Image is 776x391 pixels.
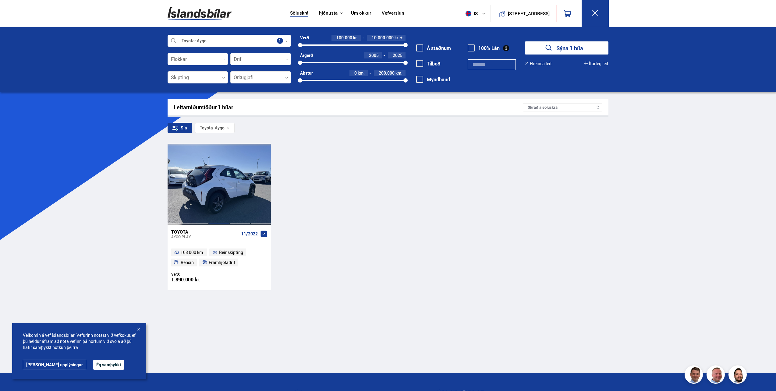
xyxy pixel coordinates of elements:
span: 100.000 [336,35,352,41]
span: Velkomin á vef Íslandsbílar. Vefurinn notast við vefkökur, ef þú heldur áfram að nota vefinn þá h... [23,332,136,350]
a: [PERSON_NAME] upplýsingar [23,360,86,369]
img: FbJEzSuNWCJXmdc-.webp [686,366,704,385]
img: G0Ugv5HjCgRt.svg [168,4,232,23]
div: Verð: [171,272,219,277]
a: Um okkur [351,10,371,17]
span: km. [358,71,365,76]
label: Tilboð [416,61,441,66]
span: 10.000.000 [372,35,394,41]
button: Hreinsa leit [525,61,552,66]
div: Sía [168,123,192,133]
span: 200.000 [379,70,395,76]
span: 0 [354,70,357,76]
button: [STREET_ADDRESS] [510,11,547,16]
div: 1.890.000 kr. [171,277,219,282]
button: Open LiveChat chat widget [5,2,23,21]
span: + [400,35,402,40]
span: Aygo [200,125,225,130]
div: Akstur [300,71,313,76]
img: svg+xml;base64,PHN2ZyB4bWxucz0iaHR0cDovL3d3dy53My5vcmcvMjAwMC9zdmciIHdpZHRoPSI1MTIiIGhlaWdodD0iNT... [466,11,471,16]
div: Verð [300,35,309,40]
span: 11/2022 [241,231,258,236]
span: Framhjóladrif [209,259,235,266]
button: Þjónusta [319,10,338,16]
button: Ég samþykki [93,360,124,370]
span: km. [395,71,402,76]
label: 100% Lán [468,45,500,51]
div: Leitarniðurstöður 1 bílar [174,104,523,111]
img: nhp88E3Fdnt1Opn2.png [729,366,748,385]
span: Beinskipting [219,249,243,256]
span: 2005 [369,52,379,58]
span: 103 000 km. [181,249,204,256]
div: Aygo PLAY [171,234,239,239]
span: is [463,11,478,16]
span: kr. [395,35,399,40]
a: Toyota Aygo PLAY 11/2022 103 000 km. Beinskipting Bensín Framhjóladrif Verð: 1.890.000 kr. [168,225,271,290]
span: 2025 [393,52,402,58]
div: Toyota [171,229,239,234]
div: Árgerð [300,53,313,58]
div: Skráð á söluskrá [523,103,602,111]
a: Vefverslun [382,10,404,17]
label: Myndband [416,77,450,82]
label: Á staðnum [416,45,451,51]
button: Sýna 1 bíla [525,41,608,55]
a: Söluskrá [290,10,308,17]
a: [STREET_ADDRESS] [494,5,553,22]
button: is [463,5,491,23]
button: Ítarleg leit [584,61,608,66]
div: Toyota [200,125,213,130]
img: siFngHWaQ9KaOqBr.png [707,366,726,385]
span: kr. [353,35,358,40]
span: Bensín [181,259,194,266]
